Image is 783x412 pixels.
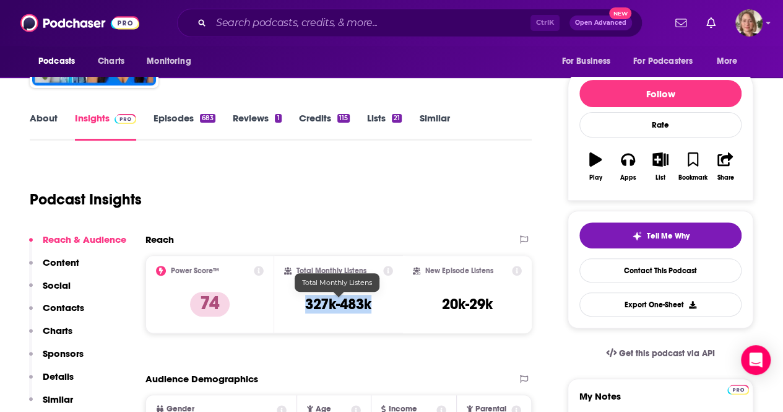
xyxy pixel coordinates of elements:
button: Content [29,256,79,279]
label: My Notes [579,390,742,412]
button: Sponsors [29,348,84,370]
a: Show notifications dropdown [670,12,691,33]
button: open menu [708,50,753,73]
div: Play [589,174,602,182]
a: Charts [90,50,132,73]
button: Export One-Sheet [579,292,742,317]
div: Bookmark [678,174,707,182]
button: Contacts [29,302,84,325]
div: 115 [337,114,350,123]
h3: 327k-483k [305,295,371,313]
button: tell me why sparkleTell Me Why [579,222,742,248]
a: Lists21 [367,112,402,141]
div: Open Intercom Messenger [741,345,771,375]
span: For Business [561,53,610,70]
span: Get this podcast via API [619,348,715,359]
p: Details [43,370,74,382]
div: 1 [275,114,281,123]
p: Content [43,256,79,268]
h2: Reach [145,234,174,245]
a: Pro website [727,383,749,395]
div: Share [717,174,733,182]
p: Sponsors [43,348,84,359]
a: Get this podcast via API [596,338,725,369]
a: Similar [419,112,449,141]
a: Credits115 [299,112,350,141]
p: Similar [43,393,73,405]
button: List [644,144,677,189]
a: Reviews1 [233,112,281,141]
p: Reach & Audience [43,234,126,245]
span: Open Advanced [575,20,626,26]
button: Charts [29,325,72,348]
img: tell me why sparkle [632,231,642,241]
input: Search podcasts, credits, & more... [211,13,530,33]
div: Apps [620,174,636,182]
div: List [655,174,665,182]
img: User Profile [735,9,763,37]
h3: 20k-29k [442,295,493,313]
button: open menu [553,50,626,73]
span: New [609,7,631,19]
a: Episodes683 [154,112,215,141]
button: Reach & Audience [29,234,126,256]
div: 683 [200,114,215,123]
div: Rate [579,112,742,138]
div: Search podcasts, credits, & more... [177,9,642,37]
h2: Audience Demographics [145,373,258,385]
span: More [717,53,738,70]
h2: Total Monthly Listens [296,266,366,275]
span: Monitoring [147,53,191,70]
img: Podchaser Pro [727,385,749,395]
button: Follow [579,80,742,107]
span: For Podcasters [633,53,693,70]
p: Contacts [43,302,84,313]
button: Details [29,370,74,393]
span: Charts [98,53,124,70]
button: open menu [625,50,711,73]
button: Social [29,279,71,302]
span: Total Monthly Listens [302,278,372,287]
a: Show notifications dropdown [701,12,720,33]
button: open menu [30,50,91,73]
h2: New Episode Listens [425,266,493,275]
p: Social [43,279,71,291]
button: Open AdvancedNew [569,15,632,30]
a: Contact This Podcast [579,258,742,283]
button: Play [579,144,612,189]
img: Podchaser - Follow, Share and Rate Podcasts [20,11,139,35]
span: Ctrl K [530,15,560,31]
button: Apps [612,144,644,189]
button: Show profile menu [735,9,763,37]
h2: Power Score™ [171,266,219,275]
p: 74 [190,292,230,317]
a: About [30,112,58,141]
h1: Podcast Insights [30,190,142,209]
span: Logged in as AriFortierPr [735,9,763,37]
span: Podcasts [38,53,75,70]
button: Share [709,144,742,189]
p: Charts [43,325,72,336]
span: Tell Me Why [647,231,690,241]
a: InsightsPodchaser Pro [75,112,136,141]
button: Bookmark [677,144,709,189]
button: open menu [138,50,207,73]
div: 21 [392,114,402,123]
img: Podchaser Pro [115,114,136,124]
